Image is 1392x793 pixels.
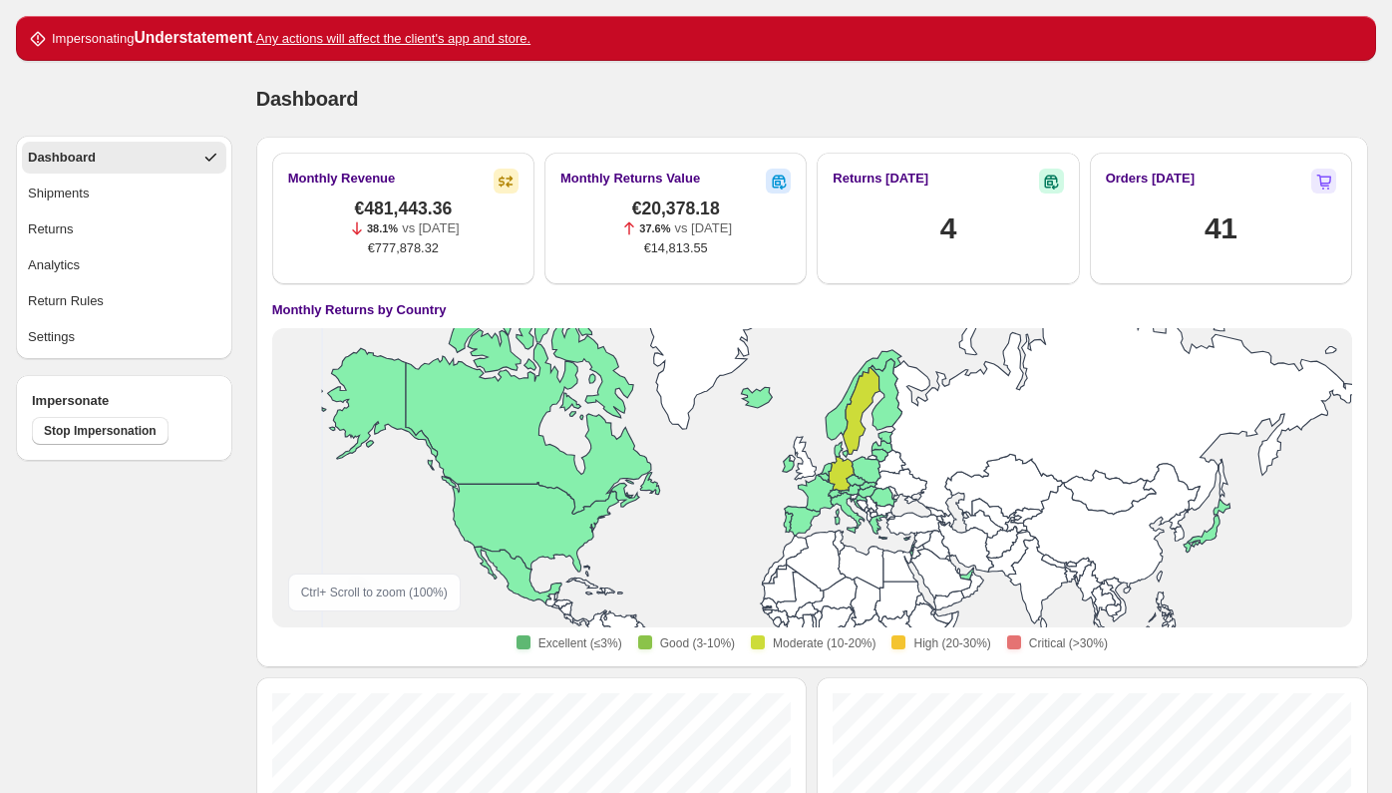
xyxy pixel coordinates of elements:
div: Analytics [28,255,80,275]
h2: Returns [DATE] [833,169,928,189]
strong: Understatement [134,29,252,46]
span: €20,378.18 [632,198,720,218]
p: vs [DATE] [674,218,732,238]
span: Stop Impersonation [44,423,157,439]
span: Excellent (≤3%) [538,635,622,651]
h2: Monthly Revenue [288,169,396,189]
h2: Monthly Returns Value [560,169,700,189]
span: Moderate (10-20%) [773,635,875,651]
span: 37.6% [639,222,670,234]
span: High (20-30%) [913,635,990,651]
h1: 41 [1205,208,1237,248]
span: Dashboard [256,88,359,110]
button: Returns [22,213,226,245]
span: €481,443.36 [354,198,452,218]
h4: Impersonate [32,391,216,411]
div: Settings [28,327,75,347]
button: Dashboard [22,142,226,174]
div: Return Rules [28,291,104,311]
h1: 4 [940,208,956,248]
button: Stop Impersonation [32,417,169,445]
h4: Monthly Returns by Country [272,300,447,320]
div: Dashboard [28,148,96,168]
div: Shipments [28,184,89,203]
span: 38.1% [367,222,398,234]
span: Critical (>30%) [1029,635,1108,651]
u: Any actions will affect the client's app and store. [256,31,530,46]
h2: Orders [DATE] [1106,169,1195,189]
button: Settings [22,321,226,353]
div: Ctrl + Scroll to zoom ( 100 %) [288,574,461,611]
p: Impersonating . [52,28,530,49]
button: Analytics [22,249,226,281]
span: €777,878.32 [368,238,439,258]
p: vs [DATE] [402,218,460,238]
button: Return Rules [22,285,226,317]
div: Returns [28,219,74,239]
span: €14,813.55 [644,238,708,258]
span: Good (3-10%) [660,635,735,651]
button: Shipments [22,178,226,209]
